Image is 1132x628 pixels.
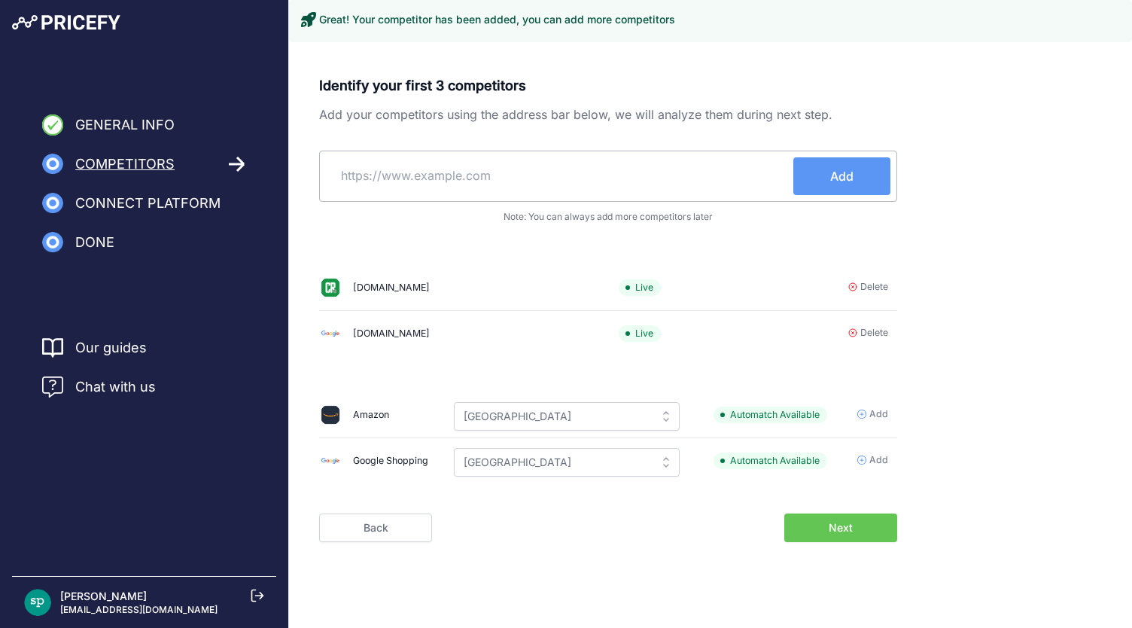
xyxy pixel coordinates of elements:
input: Please select a country [454,402,680,431]
p: Note: You can always add more competitors later [319,211,897,223]
span: Automatch Available [714,453,827,470]
span: General Info [75,114,175,136]
span: Automatch Available [714,407,827,424]
span: Delete [860,280,888,294]
span: Chat with us [75,376,156,398]
button: Next [784,514,897,542]
p: Add your competitors using the address bar below, we will analyze them during next step. [319,105,897,123]
span: Competitors [75,154,175,175]
span: Add [869,453,888,468]
div: Google Shopping [353,454,428,468]
h3: Great! Your competitor has been added, you can add more competitors [319,12,675,27]
span: Done [75,232,114,253]
img: Pricefy Logo [12,15,120,30]
span: Add [869,407,888,422]
input: Please select a country [454,448,680,477]
div: [DOMAIN_NAME] [353,281,430,295]
a: Back [319,514,432,542]
p: [EMAIL_ADDRESS][DOMAIN_NAME] [60,604,218,616]
button: Add [793,157,890,195]
input: https://www.example.com [326,157,793,194]
span: Connect Platform [75,193,221,214]
span: Live [619,325,661,343]
div: [DOMAIN_NAME] [353,327,430,341]
span: Delete [860,326,888,340]
a: Chat with us [42,376,156,398]
span: Next [829,520,853,535]
span: Live [619,279,661,297]
p: [PERSON_NAME] [60,589,218,604]
span: Add [830,167,854,185]
p: Identify your first 3 competitors [319,75,897,96]
div: Amazon [353,408,389,422]
a: Our guides [75,337,147,358]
